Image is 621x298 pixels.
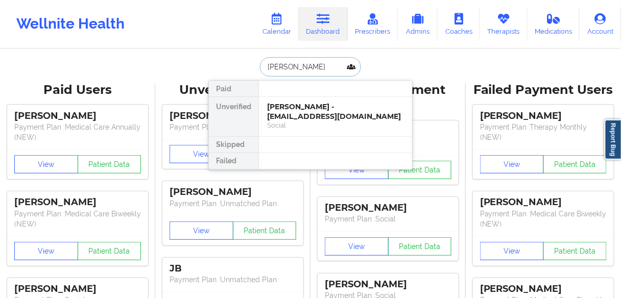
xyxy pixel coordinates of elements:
[14,155,78,173] button: View
[78,242,141,260] button: Patient Data
[170,275,296,285] p: Payment Plan : Unmatched Plan
[209,153,258,169] div: Failed
[325,214,451,224] p: Payment Plan : Social
[473,82,614,98] div: Failed Payment Users
[480,242,544,260] button: View
[480,7,528,41] a: Therapists
[170,198,296,209] p: Payment Plan : Unmatched Plan
[398,7,438,41] a: Admins
[528,7,580,41] a: Medications
[388,161,452,179] button: Patient Data
[388,237,452,256] button: Patient Data
[480,122,607,142] p: Payment Plan : Therapy Monthly (NEW)
[325,202,451,214] div: [PERSON_NAME]
[325,237,389,256] button: View
[170,145,233,163] button: View
[605,119,621,160] a: Report Bug
[14,209,141,229] p: Payment Plan : Medical Care Biweekly (NEW)
[209,81,258,97] div: Paid
[480,110,607,122] div: [PERSON_NAME]
[170,122,296,132] p: Payment Plan : Unmatched Plan
[267,121,404,130] div: Social
[480,196,607,208] div: [PERSON_NAME]
[543,242,607,260] button: Patient Data
[14,242,78,260] button: View
[543,155,607,173] button: Patient Data
[580,7,621,41] a: Account
[255,7,299,41] a: Calendar
[170,263,296,275] div: JB
[14,196,141,208] div: [PERSON_NAME]
[325,161,389,179] button: View
[14,283,141,295] div: [PERSON_NAME]
[325,279,451,290] div: [PERSON_NAME]
[78,155,141,173] button: Patient Data
[348,7,398,41] a: Prescribers
[162,82,303,98] div: Unverified Users
[170,110,296,122] div: [PERSON_NAME]
[14,122,141,142] p: Payment Plan : Medical Care Annually (NEW)
[267,102,404,121] div: [PERSON_NAME] - [EMAIL_ADDRESS][DOMAIN_NAME]
[299,7,348,41] a: Dashboard
[480,209,607,229] p: Payment Plan : Medical Care Biweekly (NEW)
[209,137,258,153] div: Skipped
[14,110,141,122] div: [PERSON_NAME]
[170,221,233,240] button: View
[480,155,544,173] button: View
[209,97,258,137] div: Unverified
[7,82,148,98] div: Paid Users
[170,186,296,198] div: [PERSON_NAME]
[233,221,297,240] button: Patient Data
[438,7,480,41] a: Coaches
[480,283,607,295] div: [PERSON_NAME]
